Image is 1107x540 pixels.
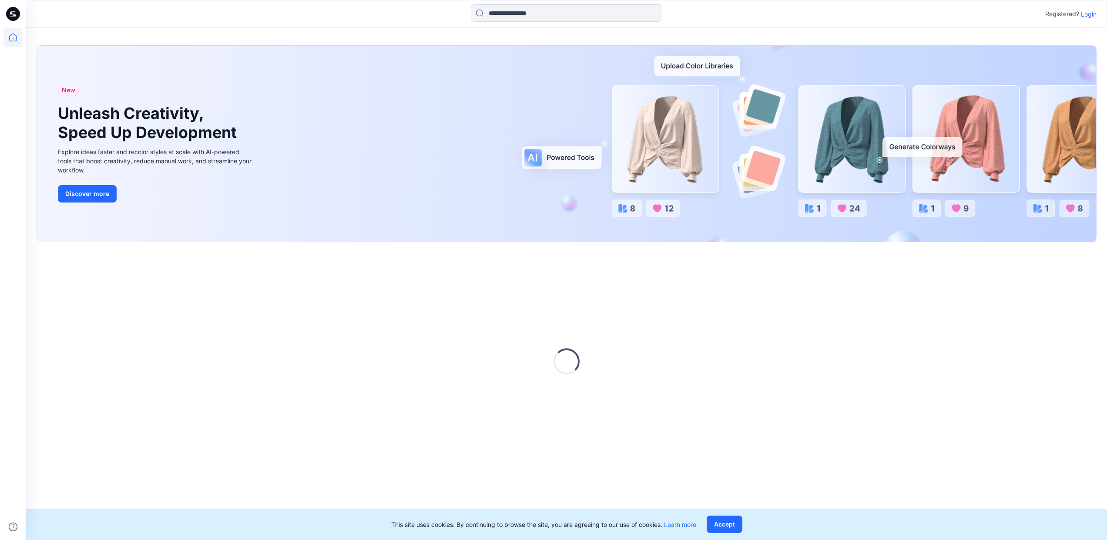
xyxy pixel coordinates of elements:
[58,104,241,142] h1: Unleash Creativity, Speed Up Development
[664,521,696,528] a: Learn more
[1081,10,1097,19] p: Login
[391,520,696,529] p: This site uses cookies. By continuing to browse the site, you are agreeing to our use of cookies.
[707,516,742,533] button: Accept
[58,185,254,202] a: Discover more
[62,85,75,95] span: New
[58,185,117,202] button: Discover more
[1045,9,1079,19] p: Registered?
[58,147,254,175] div: Explore ideas faster and recolor styles at scale with AI-powered tools that boost creativity, red...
